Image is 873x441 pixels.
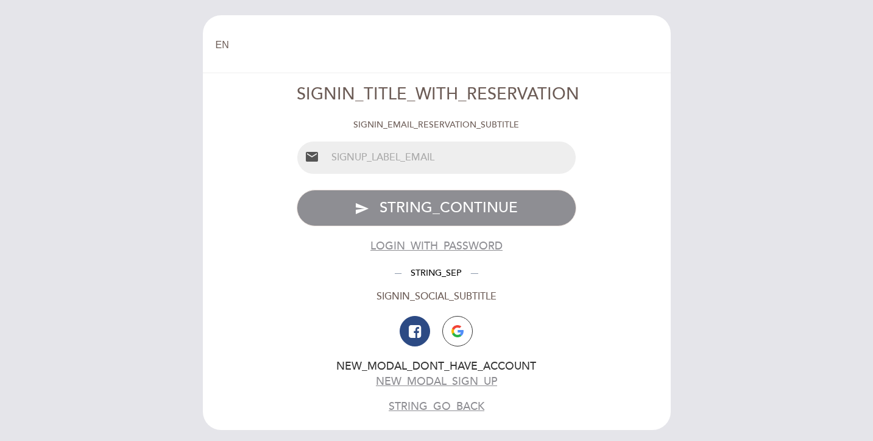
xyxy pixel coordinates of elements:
[451,325,464,337] img: icon-google.png
[376,374,497,389] button: NEW_MODAL_SIGN_UP
[380,199,518,217] span: STRING_CONTINUE
[389,399,484,414] button: STRING_GO_BACK
[336,360,536,373] span: NEW_MODAL_DONT_HAVE_ACCOUNT
[401,268,471,278] span: STRING_SEP
[297,83,576,107] div: SIGNIN_TITLE_WITH_RESERVATION
[327,142,576,174] input: SIGNUP_LABEL_EMAIL
[370,238,503,254] button: LOGIN_WITH_PASSWORD
[355,201,369,216] i: send
[305,149,319,164] i: email
[297,290,576,304] div: SIGNIN_SOCIAL_SUBTITLE
[297,119,576,131] div: SIGNIN_EMAIL_RESERVATION_SUBTITLE
[297,190,576,226] button: send STRING_CONTINUE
